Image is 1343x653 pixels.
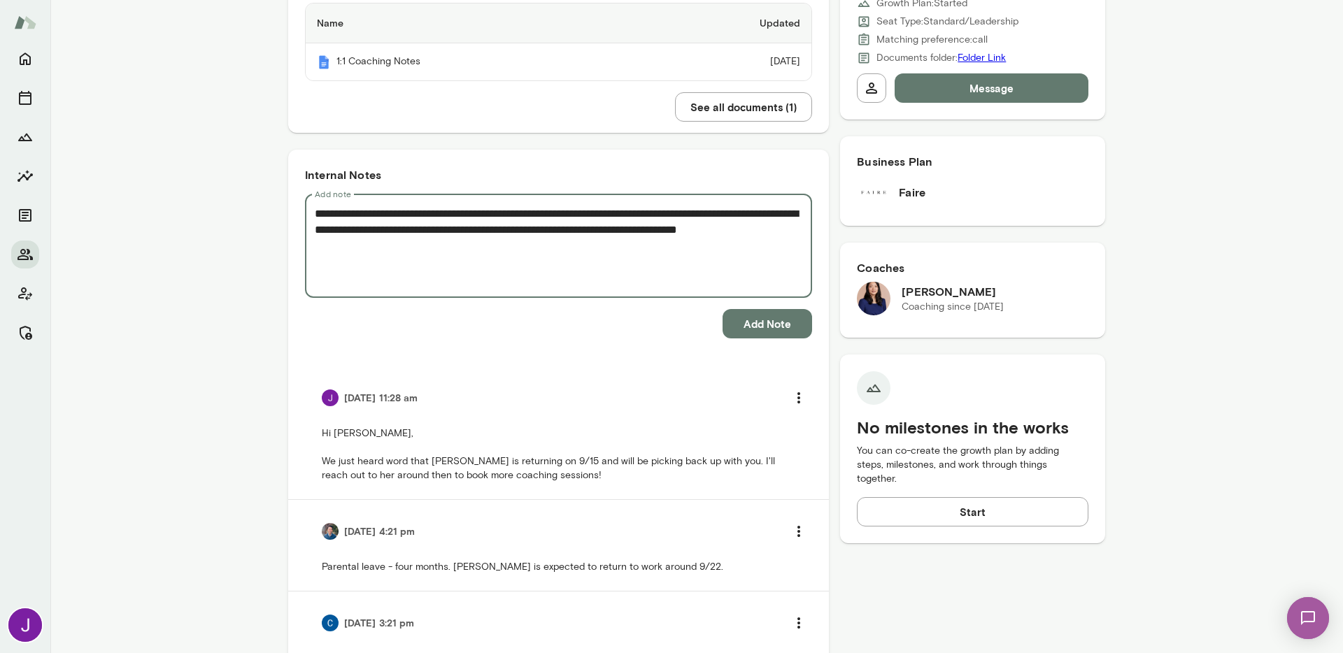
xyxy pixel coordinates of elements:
[895,73,1088,103] button: Message
[306,3,643,43] th: Name
[958,52,1006,64] a: Folder Link
[11,123,39,151] button: Growth Plan
[322,560,795,574] p: Parental leave - four months. [PERSON_NAME] is expected to return to work around 9/22.
[11,84,39,112] button: Sessions
[11,162,39,190] button: Insights
[876,51,1006,65] p: Documents folder:
[857,282,890,315] img: Leah Kim
[322,615,339,631] img: Chloe Rodman
[11,319,39,347] button: Manage
[8,608,42,642] img: Jocelyn Grodin
[306,43,643,80] th: 1:1 Coaching Notes
[344,391,418,405] h6: [DATE] 11:28 am
[857,259,1088,276] h6: Coaches
[784,383,813,412] button: more
[723,309,812,338] button: Add Note
[322,426,795,482] p: Hi [PERSON_NAME], We just heard word that [PERSON_NAME] is returning on 9/15 and will be picking ...
[643,43,811,80] td: [DATE]
[876,15,1018,29] p: Seat Type: Standard/Leadership
[11,280,39,308] button: Client app
[317,55,331,69] img: Mento
[11,241,39,268] button: Members
[643,3,811,43] th: Updated
[784,608,813,638] button: more
[322,523,339,540] img: Alex Yu
[11,45,39,73] button: Home
[11,201,39,229] button: Documents
[857,416,1088,438] h5: No milestones in the works
[322,389,339,406] img: Jocelyn Grodin
[344,616,414,630] h6: [DATE] 3:21 pm
[902,300,1004,314] p: Coaching since [DATE]
[876,33,988,47] p: Matching preference: call
[14,9,36,36] img: Mento
[902,283,1004,300] h6: [PERSON_NAME]
[305,166,812,183] h6: Internal Notes
[315,188,351,200] label: Add note
[675,92,812,122] button: See all documents (1)
[784,517,813,546] button: more
[899,184,925,201] h6: Faire
[857,153,1088,170] h6: Business Plan
[857,497,1088,526] button: Start
[344,524,415,538] h6: [DATE] 4:21 pm
[857,444,1088,486] p: You can co-create the growth plan by adding steps, milestones, and work through things together.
